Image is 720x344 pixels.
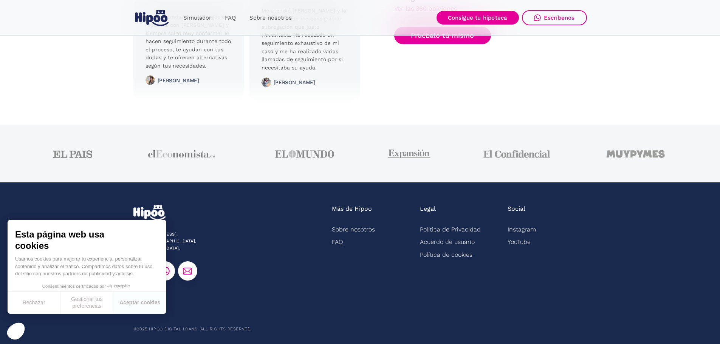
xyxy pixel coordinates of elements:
div: Más de Hipoo [332,205,372,213]
a: Sobre nosotros [332,223,375,236]
a: Consigue tu hipoteca [437,11,519,25]
a: Política de cookies [420,248,472,261]
a: FAQ [218,11,243,25]
a: Escríbenos [522,10,587,25]
a: Política de Privacidad [420,223,481,236]
div: [STREET_ADDRESS]. 28003 [GEOGRAPHIC_DATA], [GEOGRAPHIC_DATA]. [133,231,243,252]
div: Legal [420,205,436,213]
div: ©2025 Hipoo Digital Loans. All rights reserved. [133,326,252,333]
a: Simulador [177,11,218,25]
a: Sobre nosotros [243,11,299,25]
a: Instagram [508,223,536,236]
div: Escríbenos [544,14,575,21]
a: YouTube [508,236,531,248]
div: Social [508,205,525,213]
a: Acuerdo de usuario [420,236,475,248]
a: FAQ [332,236,343,248]
a: home [133,7,170,29]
